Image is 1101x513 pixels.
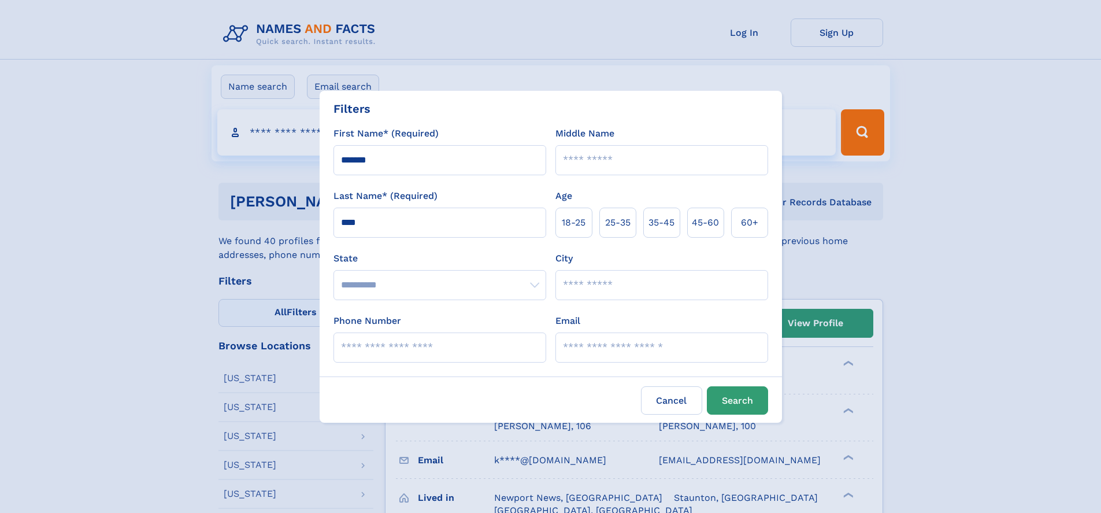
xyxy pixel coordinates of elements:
[555,314,580,328] label: Email
[562,216,585,230] span: 18‑25
[555,127,614,141] label: Middle Name
[333,100,370,117] div: Filters
[555,252,573,265] label: City
[707,386,768,415] button: Search
[555,189,572,203] label: Age
[333,252,546,265] label: State
[333,189,438,203] label: Last Name* (Required)
[741,216,758,230] span: 60+
[648,216,674,230] span: 35‑45
[333,314,401,328] label: Phone Number
[333,127,439,141] label: First Name* (Required)
[605,216,631,230] span: 25‑35
[692,216,719,230] span: 45‑60
[641,386,702,415] label: Cancel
